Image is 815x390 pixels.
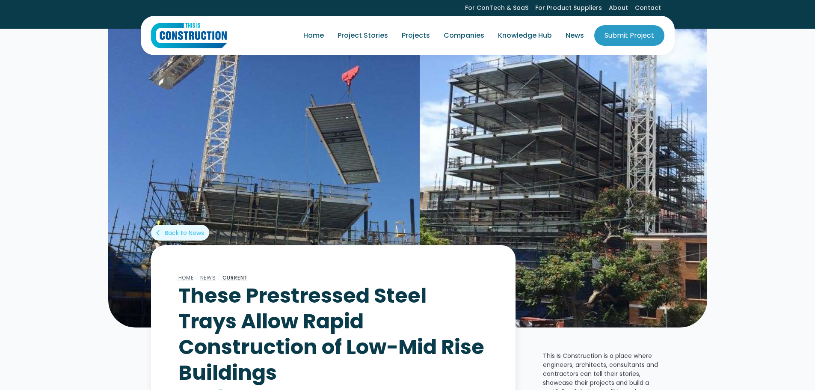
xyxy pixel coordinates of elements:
[559,24,591,48] a: News
[151,225,209,241] a: arrow_back_iosBack to News
[194,273,200,283] div: /
[151,23,227,48] img: This Is Construction Logo
[165,229,204,237] div: Back to News
[151,23,227,48] a: home
[200,274,216,281] a: News
[178,283,488,386] h1: These Prestressed Steel Trays Allow Rapid Construction of Low-Mid Rise Buildings
[296,24,331,48] a: Home
[437,24,491,48] a: Companies
[156,229,163,237] div: arrow_back_ios
[222,274,248,281] a: Current
[605,30,654,41] div: Submit Project
[108,28,707,327] img: These Prestressed Steel Trays Allow Rapid Construction of Low-Mid Rise Buildings
[491,24,559,48] a: Knowledge Hub
[331,24,395,48] a: Project Stories
[594,25,664,46] a: Submit Project
[216,273,222,283] div: /
[178,274,194,281] a: Home
[395,24,437,48] a: Projects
